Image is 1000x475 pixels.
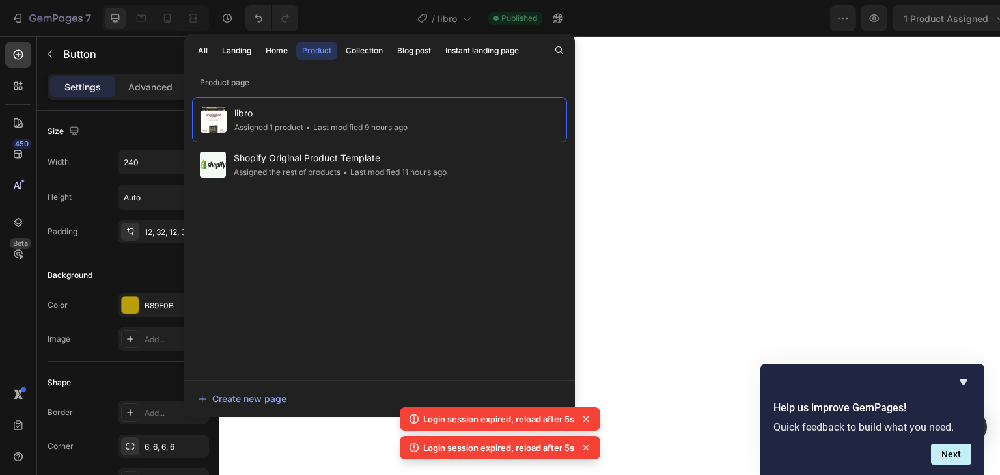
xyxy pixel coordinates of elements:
div: Shape [48,377,71,388]
div: Assigned the rest of products [234,166,340,179]
div: Add... [145,334,206,346]
button: Create new page [197,386,562,412]
button: Blog post [391,42,437,60]
p: Quick feedback to build what you need. [773,421,971,433]
div: 450 [12,139,31,149]
div: Publish [924,12,957,25]
div: Color [48,299,68,311]
div: Width [48,156,69,168]
span: / [432,12,435,25]
p: Advanced [128,80,173,94]
h2: Help us improve GemPages! [773,400,971,416]
div: Height [48,191,72,203]
button: Product [296,42,337,60]
p: Login session expired, reload after 5s [423,441,574,454]
button: Instant landing page [439,42,525,60]
div: Undo/Redo [245,5,298,31]
span: 1 product assigned [746,12,831,25]
div: Collection [346,45,383,57]
div: Home [266,45,288,57]
div: Border [48,407,73,418]
div: 12, 32, 12, 32 [145,226,206,238]
div: Background [48,269,92,281]
div: Size [48,123,82,141]
iframe: Design area [219,36,1000,475]
p: Settings [64,80,101,94]
div: Last modified 9 hours ago [303,121,408,134]
div: Instant landing page [445,45,519,57]
span: Save [876,13,898,24]
input: Auto [118,185,208,209]
button: 7 [5,5,97,31]
button: Save [865,5,908,31]
div: Help us improve GemPages! [773,374,971,465]
div: Corner [48,441,74,452]
div: Product [302,45,331,57]
span: libro [437,12,457,25]
span: • [306,122,311,132]
button: Next question [931,444,971,465]
div: Image [48,333,70,345]
div: Add... [145,407,206,419]
p: Login session expired, reload after 5s [423,413,574,426]
div: 6, 6, 6, 6 [145,441,206,453]
button: 1 product assigned [735,5,860,31]
button: Home [260,42,294,60]
input: Auto [118,150,208,174]
span: Published [501,12,537,24]
button: Publish [913,5,968,31]
div: Last modified 11 hours ago [340,166,447,179]
button: Collection [340,42,389,60]
span: • [343,167,348,177]
p: Product page [184,76,575,89]
button: Hide survey [956,374,971,390]
div: Blog post [397,45,431,57]
div: Beta [10,238,31,249]
span: Shopify Original Product Template [234,150,447,166]
div: Landing [222,45,251,57]
div: B89E0B [145,300,206,312]
div: Create new page [198,392,286,405]
div: Padding [48,226,77,238]
p: 7 [85,10,91,26]
div: Assigned 1 product [234,121,303,134]
p: Button [63,46,174,62]
span: libro [234,105,408,121]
